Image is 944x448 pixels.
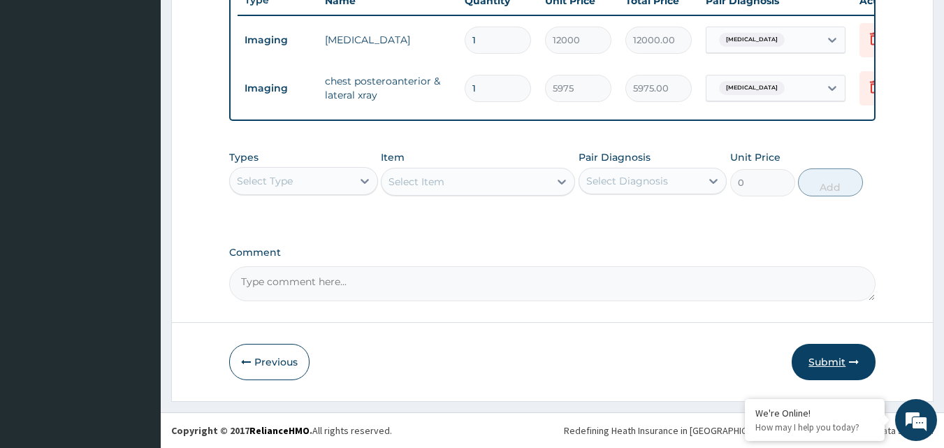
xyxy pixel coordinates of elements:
[318,67,458,109] td: chest posteroanterior & lateral xray
[229,7,263,41] div: Minimize live chat window
[579,150,651,164] label: Pair Diagnosis
[238,75,318,101] td: Imaging
[719,81,785,95] span: [MEDICAL_DATA]
[719,33,785,47] span: [MEDICAL_DATA]
[26,70,57,105] img: d_794563401_company_1708531726252_794563401
[730,150,780,164] label: Unit Price
[229,152,259,164] label: Types
[229,344,310,380] button: Previous
[81,135,193,276] span: We're online!
[586,174,668,188] div: Select Diagnosis
[798,168,863,196] button: Add
[237,174,293,188] div: Select Type
[249,424,310,437] a: RelianceHMO
[229,247,876,259] label: Comment
[161,412,944,448] footer: All rights reserved.
[792,344,876,380] button: Submit
[7,299,266,348] textarea: Type your message and hit 'Enter'
[73,78,235,96] div: Chat with us now
[238,27,318,53] td: Imaging
[755,421,874,433] p: How may I help you today?
[381,150,405,164] label: Item
[755,407,874,419] div: We're Online!
[171,424,312,437] strong: Copyright © 2017 .
[318,26,458,54] td: [MEDICAL_DATA]
[564,424,934,438] div: Redefining Heath Insurance in [GEOGRAPHIC_DATA] using Telemedicine and Data Science!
